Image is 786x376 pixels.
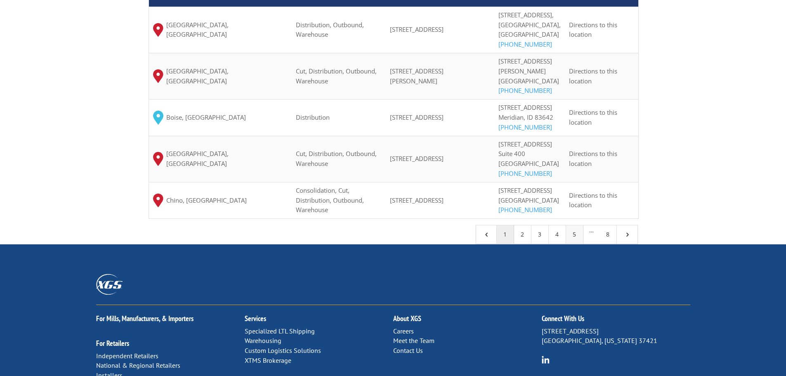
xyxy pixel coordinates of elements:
[390,25,444,33] span: [STREET_ADDRESS]
[153,69,163,83] img: xgs-icon-map-pin-red.svg
[245,356,291,364] a: XTMS Brokerage
[542,356,550,364] img: group-6
[498,76,561,96] div: [GEOGRAPHIC_DATA]
[498,140,552,148] span: [STREET_ADDRESS]
[153,23,163,37] img: xgs-icon-map-pin-red.svg
[153,194,163,207] img: xgs-icon-map-pin-red.svg
[498,196,559,204] span: [GEOGRAPHIC_DATA]
[498,113,553,121] span: Meridian, ID 83642
[390,196,444,204] span: [STREET_ADDRESS]
[498,10,561,50] p: [STREET_ADDRESS], [GEOGRAPHIC_DATA], [GEOGRAPHIC_DATA]
[549,225,566,244] a: 4
[393,336,434,345] a: Meet the Team
[514,225,531,244] a: 2
[393,346,423,355] a: Contact Us
[96,352,158,360] a: Independent Retailers
[498,123,552,131] a: [PHONE_NUMBER]
[245,346,321,355] a: Custom Logistics Solutions
[245,327,315,335] a: Specialized LTL Shipping
[296,149,377,168] span: Cut, Distribution, Outbound, Warehouse
[498,86,552,95] a: [PHONE_NUMBER]
[498,40,552,48] a: [PHONE_NUMBER]
[569,191,617,209] span: Directions to this location
[96,274,123,294] img: XGS_Logos_ALL_2024_All_White
[390,154,444,163] span: [STREET_ADDRESS]
[569,21,617,39] span: Directions to this location
[623,231,631,238] span: 5
[498,57,561,76] div: [STREET_ADDRESS][PERSON_NAME]
[296,186,364,214] span: Consolidation, Cut, Distribution, Outbound, Warehouse
[390,113,444,121] span: [STREET_ADDRESS]
[245,314,266,323] a: Services
[569,108,617,126] span: Directions to this location
[296,113,330,121] span: Distribution
[390,67,444,85] span: [STREET_ADDRESS][PERSON_NAME]
[583,225,600,244] span: …
[96,338,129,348] a: For Retailers
[498,186,552,194] span: [STREET_ADDRESS]
[542,315,690,326] h2: Connect With Us
[393,327,414,335] a: Careers
[296,21,364,39] span: Distribution, Outbound, Warehouse
[393,314,421,323] a: About XGS
[569,149,617,168] span: Directions to this location
[96,314,194,323] a: For Mills, Manufacturers, & Importers
[96,361,180,369] a: National & Regional Retailers
[569,67,617,85] span: Directions to this location
[483,231,490,238] span: 4
[542,326,690,346] p: [STREET_ADDRESS] [GEOGRAPHIC_DATA], [US_STATE] 37421
[531,225,549,244] a: 3
[153,152,163,166] img: xgs-icon-map-pin-red.svg
[166,66,288,86] span: [GEOGRAPHIC_DATA], [GEOGRAPHIC_DATA]
[600,225,617,244] a: 8
[498,159,559,168] span: [GEOGRAPHIC_DATA]
[497,225,514,244] a: 1
[498,103,552,111] span: [STREET_ADDRESS]
[498,206,552,214] a: [PHONE_NUMBER]
[498,149,525,158] span: Suite 400
[166,196,247,206] span: Chino, [GEOGRAPHIC_DATA]
[245,336,281,345] a: Warehousing
[296,67,377,85] span: Cut, Distribution, Outbound, Warehouse
[166,20,288,40] span: [GEOGRAPHIC_DATA], [GEOGRAPHIC_DATA]
[498,169,552,177] a: [PHONE_NUMBER]
[166,149,288,169] span: [GEOGRAPHIC_DATA], [GEOGRAPHIC_DATA]
[566,225,583,244] a: 5
[166,113,246,123] span: Boise, [GEOGRAPHIC_DATA]
[153,111,163,125] img: XGS_Icon_Map_Pin_Aqua.png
